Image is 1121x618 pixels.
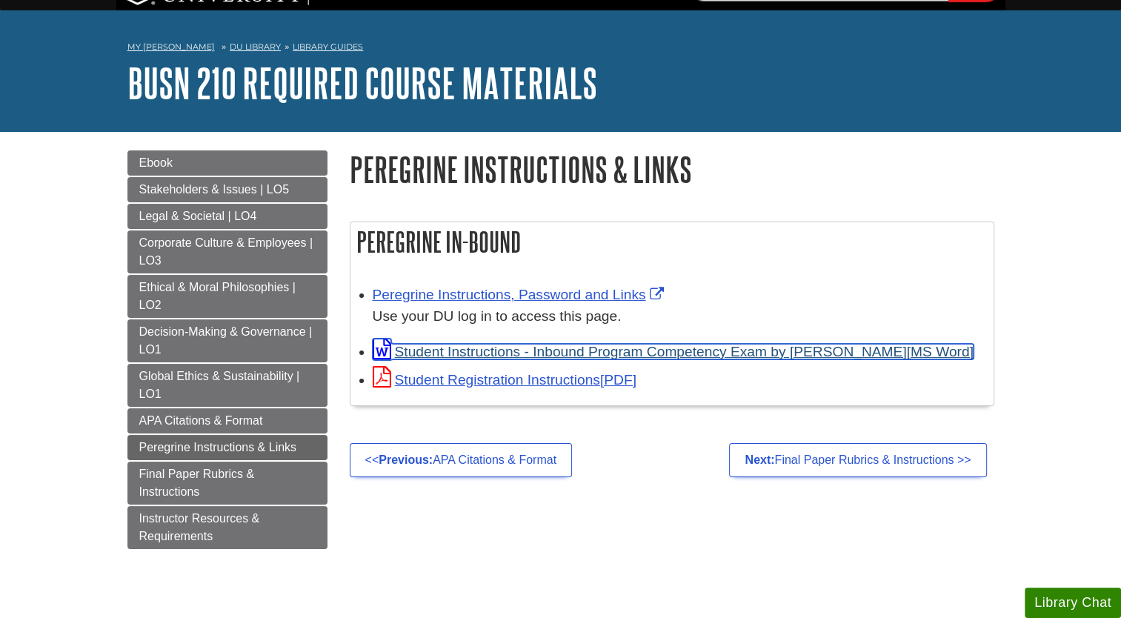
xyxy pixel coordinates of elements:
[127,462,327,505] a: Final Paper Rubrics & Instructions
[139,236,313,267] span: Corporate Culture & Employees | LO3
[127,41,215,53] a: My [PERSON_NAME]
[373,287,668,302] a: Link opens in new window
[1025,588,1121,618] button: Library Chat
[745,453,774,466] strong: Next:
[127,177,327,202] a: Stakeholders & Issues | LO5
[379,453,433,466] strong: Previous:
[139,414,263,427] span: APA Citations & Format
[139,468,255,498] span: Final Paper Rubrics & Instructions
[127,408,327,433] a: APA Citations & Format
[139,370,300,400] span: Global Ethics & Sustainability | LO1
[127,506,327,549] a: Instructor Resources & Requirements
[139,441,297,453] span: Peregrine Instructions & Links
[127,150,327,549] div: Guide Page Menu
[230,41,281,52] a: DU Library
[139,325,313,356] span: Decision-Making & Governance | LO1
[127,364,327,407] a: Global Ethics & Sustainability | LO1
[127,37,994,61] nav: breadcrumb
[127,150,327,176] a: Ebook
[139,156,173,169] span: Ebook
[350,443,572,477] a: <<Previous:APA Citations & Format
[127,204,327,229] a: Legal & Societal | LO4
[293,41,363,52] a: Library Guides
[373,306,986,328] div: Use your DU log in to access this page.
[139,210,257,222] span: Legal & Societal | LO4
[127,275,327,318] a: Ethical & Moral Philosophies | LO2
[350,150,994,188] h1: Peregrine Instructions & Links
[127,435,327,460] a: Peregrine Instructions & Links
[729,443,986,477] a: Next:Final Paper Rubrics & Instructions >>
[139,281,296,311] span: Ethical & Moral Philosophies | LO2
[373,372,636,388] a: Link opens in new window
[373,344,974,359] a: Link opens in new window
[350,222,994,262] h2: Peregrine In-Bound
[127,230,327,273] a: Corporate Culture & Employees | LO3
[127,319,327,362] a: Decision-Making & Governance | LO1
[139,183,289,196] span: Stakeholders & Issues | LO5
[139,512,260,542] span: Instructor Resources & Requirements
[127,60,597,106] a: BUSN 210 Required Course Materials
